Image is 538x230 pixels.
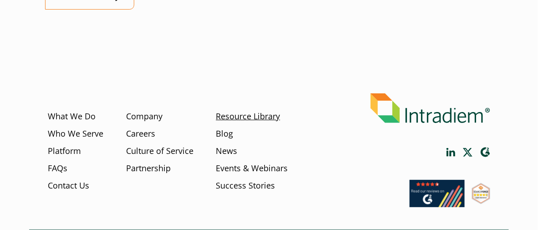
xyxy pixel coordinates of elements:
[126,145,193,157] a: Culture of Service
[216,180,275,192] a: Success Stories
[216,128,233,140] a: Blog
[480,147,490,158] a: Link opens in a new window
[216,111,280,123] a: Resource Library
[48,111,96,123] a: What We Do
[216,145,238,157] a: News
[463,148,473,157] a: Link opens in a new window
[48,128,103,140] a: Who We Serve
[447,148,456,157] a: Link opens in a new window
[410,180,465,207] img: Read our reviews on G2
[126,111,162,123] a: Company
[48,180,89,192] a: Contact Us
[472,195,490,206] a: Link opens in a new window
[216,163,288,174] a: Events & Webinars
[126,128,155,140] a: Careers
[371,93,490,123] img: Intradiem
[48,145,81,157] a: Platform
[126,163,171,174] a: Partnership
[472,183,490,204] img: SourceForge User Reviews
[48,163,67,174] a: FAQs
[410,199,465,210] a: Link opens in a new window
